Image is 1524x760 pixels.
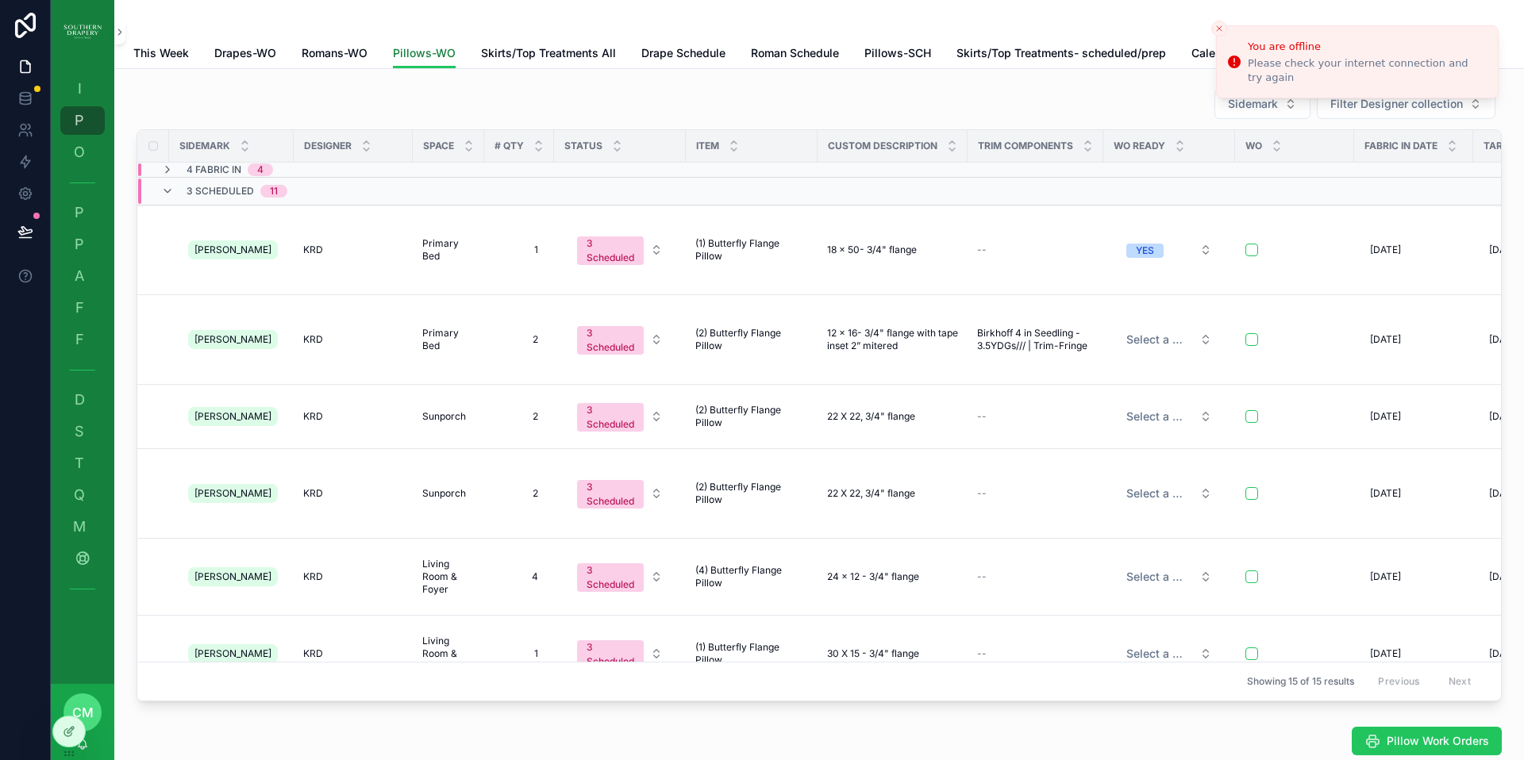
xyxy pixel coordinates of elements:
span: [PERSON_NAME] [194,570,271,583]
div: 4 [257,163,264,176]
span: (2) Butterfly Flange Pillow [695,481,808,506]
button: Select Button [564,555,675,598]
button: Select Button [1114,562,1225,591]
span: (2) Butterfly Flange Pillow [695,327,808,352]
button: Select Button [564,228,675,271]
span: 18 x 50- 3/4" flange [827,244,917,256]
span: [PERSON_NAME] [194,244,271,256]
span: (1) Butterfly Flange Pillow [695,641,808,666]
span: Romans-WO [302,45,368,61]
span: 3 Scheduled [187,185,254,198]
span: KRD [303,570,323,583]
span: Sidemark [1228,96,1278,112]
button: Select Button [1317,89,1495,119]
span: [DATE] [1370,244,1401,256]
span: S [71,424,87,439]
span: [PERSON_NAME] [194,333,271,346]
button: Select Button [1214,89,1310,119]
span: -- [977,487,987,500]
span: 2 [500,487,538,500]
span: -- [977,570,987,583]
span: T [71,455,87,471]
span: Custom Description [828,140,937,152]
span: 1 [500,647,538,660]
button: Select Button [1114,402,1225,431]
button: Select Button [1114,639,1225,668]
span: Living Room & Foyer [422,635,475,673]
span: Showing 15 of 15 results [1247,675,1354,688]
button: Select Button [564,472,675,515]
span: Trim Components [978,140,1073,152]
span: Item [696,140,719,152]
span: [DATE] [1370,647,1401,660]
span: Filter Designer collection [1330,96,1463,112]
button: Pillow Work Orders [1352,727,1502,755]
span: Pillows-SCH [864,45,931,61]
span: [DATE] [1370,410,1401,423]
span: [DATE] [1370,333,1401,346]
span: Skirts/Top Treatments- scheduled/prep [956,45,1166,61]
span: 22 X 22, 3/4" flange [827,487,915,500]
span: Living Room & Foyer [422,558,475,596]
span: [DATE] [1370,487,1401,500]
span: Drapes-WO [214,45,276,61]
button: Select Button [1114,325,1225,354]
span: Select a WO ready [1126,332,1193,347]
a: Q [60,481,105,509]
a: Roman Schedule [751,39,839,71]
a: F [60,294,105,322]
img: App logo [63,19,102,44]
span: KRD [303,333,323,346]
span: Pillows-WO [393,45,456,61]
div: 3 Scheduled [587,640,634,669]
span: 30 X 15 - 3/4" flange [827,647,919,660]
a: T [60,449,105,478]
span: -- [977,647,987,660]
a: Skirts/Top Treatments- scheduled/prep [956,39,1166,71]
span: M [71,519,87,535]
a: P [60,106,105,135]
span: [DATE] [1370,570,1401,583]
span: cm [72,703,94,722]
span: 4 [500,570,538,583]
button: Select Button [564,632,675,675]
div: You are offline [1248,39,1485,55]
span: 24 x 12 - 3/4" flange [827,570,919,583]
span: Select a WO ready [1126,486,1193,501]
span: Select a WO ready [1126,646,1193,662]
span: This Week [133,45,189,61]
span: (2) Butterfly Flange Pillow [695,404,808,429]
span: P [71,113,87,129]
span: [DATE] [1489,333,1520,346]
div: 3 Scheduled [587,236,634,265]
a: A [60,262,105,290]
a: Calendar [1191,39,1239,71]
a: M [60,512,105,541]
a: D [60,386,105,414]
a: Drape Schedule [641,39,725,71]
a: P [60,198,105,227]
span: 22 X 22, 3/4" flange [827,410,915,423]
span: -- [977,410,987,423]
div: YES [1136,244,1154,258]
span: P [71,205,87,221]
span: Select a WO ready [1126,569,1193,585]
span: KRD [303,647,323,660]
button: Select Button [564,318,675,361]
span: [PERSON_NAME] [194,647,271,660]
span: A [71,268,87,284]
div: Please check your internet connection and try again [1248,56,1485,85]
span: Sunporch [422,487,466,500]
span: (4) Butterfly Flange Pillow [695,564,808,589]
span: Primary Bed [422,327,475,352]
span: Drape Schedule [641,45,725,61]
div: 3 Scheduled [587,403,634,432]
span: 4 Fabric In [187,163,241,176]
span: KRD [303,244,323,256]
a: Skirts/Top Treatments All [481,39,616,71]
a: Drapes-WO [214,39,276,71]
span: WO ready [1114,140,1165,152]
span: Pillow Work Orders [1387,733,1489,749]
div: 3 Scheduled [587,326,634,355]
span: I [71,81,87,97]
